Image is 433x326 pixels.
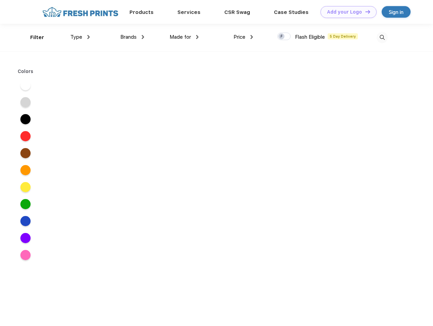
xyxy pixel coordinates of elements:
span: Brands [120,34,137,40]
img: dropdown.png [87,35,90,39]
div: Sign in [389,8,403,16]
span: Made for [170,34,191,40]
img: desktop_search.svg [377,32,388,43]
div: Filter [30,34,44,41]
img: DT [365,10,370,14]
img: dropdown.png [196,35,198,39]
img: dropdown.png [142,35,144,39]
span: Flash Eligible [295,34,325,40]
div: Colors [13,68,39,75]
span: Price [233,34,245,40]
img: dropdown.png [250,35,253,39]
span: 5 Day Delivery [328,33,358,39]
span: Type [70,34,82,40]
a: Products [129,9,154,15]
div: Add your Logo [327,9,362,15]
img: fo%20logo%202.webp [40,6,120,18]
a: Sign in [382,6,411,18]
